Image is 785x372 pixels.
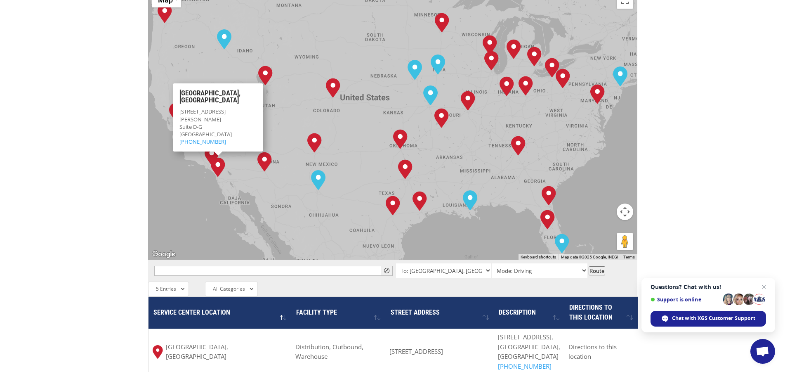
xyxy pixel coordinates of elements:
[507,39,521,59] div: Grand Rapids, MI
[213,285,245,292] span: All Categories
[498,332,560,372] p: [STREET_ADDRESS], [GEOGRAPHIC_DATA], [GEOGRAPHIC_DATA]
[150,249,177,260] a: Open this area in Google Maps (opens a new window)
[494,297,564,329] th: Description : activate to sort column ascending
[569,303,613,321] span: Directions to this location
[484,51,499,71] div: Chicago, IL
[590,84,605,104] div: Baltimore, MD
[498,362,552,370] a: [PHONE_NUMBER]
[423,85,438,105] div: Kansas City, MO
[511,136,526,156] div: Tunnel Hill, GA
[158,3,172,23] div: Portland, OR
[385,297,493,329] th: Street Address: activate to sort column ascending
[205,146,219,166] div: Chino, CA
[156,285,176,292] span: 5 Entries
[521,254,556,260] button: Keyboard shortcuts
[463,190,477,210] div: New Orleans, LA
[519,76,533,96] div: Dayton, OH
[153,345,163,359] img: xgs-icon-map-pin-red.svg
[179,108,226,123] span: [STREET_ADDRESS][PERSON_NAME]
[386,196,400,216] div: San Antonio, TX
[542,186,556,206] div: Jacksonville, FL
[568,343,617,361] span: Directions to this location
[296,308,337,316] span: Facility Type
[461,91,475,111] div: St. Louis, MO
[389,347,443,355] span: [STREET_ADDRESS]
[589,266,605,275] button: Route
[623,255,635,259] a: Terms
[759,282,769,292] span: Close chat
[555,234,569,254] div: Miami, FL
[540,210,555,230] div: Lakeland, FL
[391,308,440,316] span: Street Address
[617,233,633,250] button: Drag Pegman onto the map to open Street View
[431,54,445,74] div: Des Moines, IA
[564,297,638,329] th: Directions to this location: activate to sort column ascending
[217,29,231,49] div: Boise, ID
[307,133,322,153] div: Albuquerque, NM
[295,343,363,361] span: Distribution, Outbound, Warehouse
[150,249,177,260] img: Google
[556,69,570,88] div: Pittsburgh, PA
[672,315,755,322] span: Chat with XGS Customer Support
[483,35,497,55] div: Milwaukee, WI
[561,255,618,259] span: Map data ©2025 Google, INEGI
[613,66,627,86] div: Elizabeth, NJ
[435,13,449,33] div: Minneapolis, MN
[326,78,340,98] div: Denver, CO
[179,130,232,137] span: [GEOGRAPHIC_DATA]
[211,157,225,177] div: San Diego, CA
[527,47,542,66] div: Detroit, MI
[398,159,413,179] div: Dallas, TX
[179,123,202,130] span: Suite D-G
[750,339,775,364] div: Open chat
[254,87,259,92] span: Close
[179,90,257,108] h3: [GEOGRAPHIC_DATA], [GEOGRAPHIC_DATA]
[179,138,226,145] a: [PHONE_NUMBER]
[500,76,514,96] div: Indianapolis, IN
[651,311,766,327] div: Chat with XGS Customer Support
[651,296,720,303] span: Support is online
[257,152,272,172] div: Phoenix, AZ
[393,129,408,149] div: Oklahoma City, OK
[545,58,559,78] div: Cleveland, OH
[617,204,633,220] button: Map camera controls
[499,308,536,316] span: Description
[258,66,273,85] div: Salt Lake City, UT
[153,308,230,316] span: Service center location
[408,60,422,80] div: Omaha, NE
[381,266,393,276] button: 
[169,102,184,122] div: Tracy, CA
[413,191,427,211] div: Houston, TX
[311,170,325,190] div: El Paso, TX
[384,268,389,273] span: 
[166,342,287,362] span: [GEOGRAPHIC_DATA], [GEOGRAPHIC_DATA]
[291,297,386,329] th: Facility Type : activate to sort column ascending
[434,108,449,128] div: Springfield, MO
[149,297,291,329] th: Service center location : activate to sort column descending
[651,284,766,290] span: Questions? Chat with us!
